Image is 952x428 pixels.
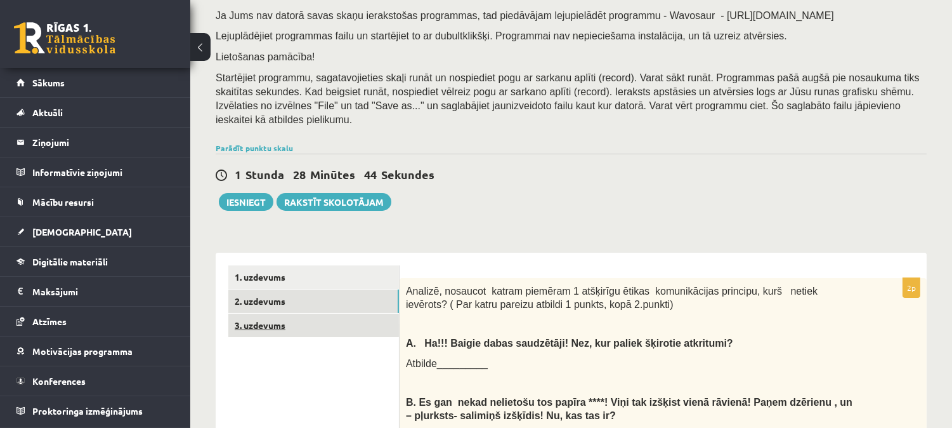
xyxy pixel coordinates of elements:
a: Maksājumi [16,277,174,306]
a: Digitālie materiāli [16,247,174,276]
a: Motivācijas programma [16,337,174,366]
span: Proktoringa izmēģinājums [32,405,143,417]
body: Bagātinātā teksta redaktors, wiswyg-editor-user-answer-47433857110740 [13,13,500,26]
a: Konferences [16,366,174,396]
span: Motivācijas programma [32,345,133,357]
span: Lietošanas pamācība! [216,51,315,62]
span: Sākums [32,77,65,88]
legend: Maksājumi [32,277,174,306]
legend: Ziņojumi [32,128,174,157]
button: Iesniegt [219,193,273,211]
a: Informatīvie ziņojumi [16,157,174,187]
span: A. Ha!!! Baigie dabas saudzētāji! Nez, kur paliek šķirotie atkritumi? [406,338,733,349]
a: Aktuāli [16,98,174,127]
span: 1 [235,167,241,182]
b: Es gan nekad nelietošu tos papīra ****! Viņi tak izšķist vienā rāvienā! Paņem dzērienu , un – pļu... [406,397,852,421]
span: 28 [293,167,306,182]
span: [DEMOGRAPHIC_DATA] [32,226,132,237]
p: 2p [903,278,920,298]
span: Startējiet programmu, sagatavojieties skaļi runāt un nospiediet pogu ar sarkanu aplīti (record). ... [216,72,920,125]
a: Atzīmes [16,307,174,336]
a: Sākums [16,68,174,97]
span: Aktuāli [32,107,63,118]
a: Rakstīt skolotājam [277,193,391,211]
a: 3. uzdevums [228,314,399,337]
span: Minūtes [310,167,355,182]
span: Konferences [32,375,86,387]
span: Mācību resursi [32,196,94,208]
span: Atzīmes [32,316,67,327]
span: Sekundes [381,167,434,182]
a: [DEMOGRAPHIC_DATA] [16,217,174,246]
span: Analizē, nosaucot katram piemēram 1 atšķirīgu ētikas komunikācijas principu, kurš netiek ievērots... [406,286,818,310]
span: Atbilde_________ [406,358,488,369]
a: Proktoringa izmēģinājums [16,396,174,425]
span: Lejuplādējiet programmas failu un startējiet to ar dubultklikšķi. Programmai nav nepieciešama ins... [216,30,787,41]
a: Ziņojumi [16,128,174,157]
a: 1. uzdevums [228,265,399,289]
span: Stunda [245,167,284,182]
a: Parādīt punktu skalu [216,143,293,153]
strong: B. [406,397,416,408]
legend: Informatīvie ziņojumi [32,157,174,187]
span: 44 [364,167,377,182]
a: Rīgas 1. Tālmācības vidusskola [14,22,115,54]
span: Digitālie materiāli [32,256,108,267]
a: 2. uzdevums [228,290,399,313]
a: Mācību resursi [16,187,174,217]
span: Ja Jums nav datorā savas skaņu ierakstošas programmas, tad piedāvājam lejupielādēt programmu - Wa... [216,10,834,21]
